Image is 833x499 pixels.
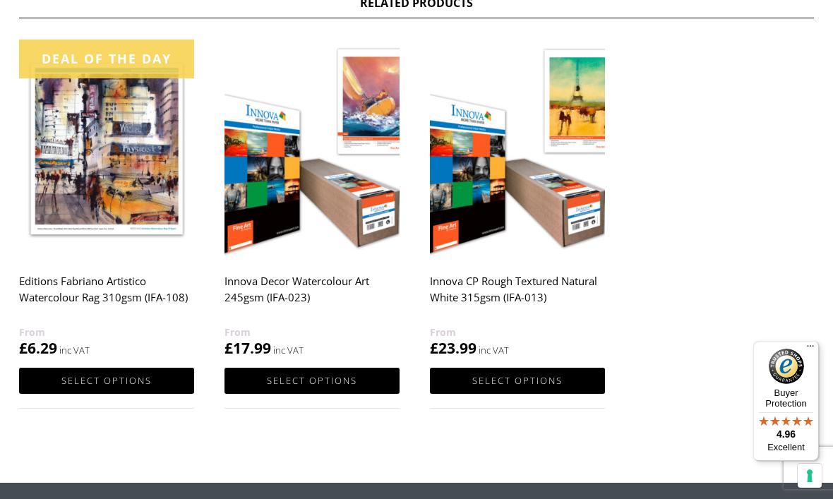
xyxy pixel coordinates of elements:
[798,464,822,488] button: Your consent preferences for tracking technologies
[224,338,271,358] bdi: 17.99
[19,368,194,394] a: Select options for “Editions Fabriano Artistico Watercolour Rag 310gsm (IFA-108)”
[224,368,400,394] a: Select options for “Innova Decor Watercolour Art 245gsm (IFA-023)”
[430,267,605,324] h2: Innova CP Rough Textured Natural White 315gsm (IFA-013)
[753,341,819,461] button: Trusted Shops TrustmarkBuyer Protection4.96Excellent
[430,338,438,358] span: £
[430,40,605,258] img: Innova CP Rough Textured Natural White 315gsm (IFA-013)
[19,338,28,358] span: £
[224,40,400,359] a: Innova Decor Watercolour Art 245gsm (IFA-023) £17.99
[19,40,194,78] div: Deal of the day
[19,267,194,324] h2: Editions Fabriano Artistico Watercolour Rag 310gsm (IFA-108)
[19,40,194,359] a: Deal of the day Editions Fabriano Artistico Watercolour Rag 310gsm (IFA-108) £6.29
[224,40,400,258] img: Innova Decor Watercolour Art 245gsm (IFA-023)
[753,442,819,453] p: Excellent
[224,338,233,358] span: £
[753,387,819,409] p: Buyer Protection
[430,40,605,359] a: Innova CP Rough Textured Natural White 315gsm (IFA-013) £23.99
[19,40,194,258] img: Editions Fabriano Artistico Watercolour Rag 310gsm (IFA-108)
[430,338,477,358] bdi: 23.99
[769,349,804,384] img: Trusted Shops Trustmark
[777,428,796,440] span: 4.96
[224,267,400,324] h2: Innova Decor Watercolour Art 245gsm (IFA-023)
[430,368,605,394] a: Select options for “Innova CP Rough Textured Natural White 315gsm (IFA-013)”
[802,341,819,358] button: Menu
[19,338,57,358] bdi: 6.29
